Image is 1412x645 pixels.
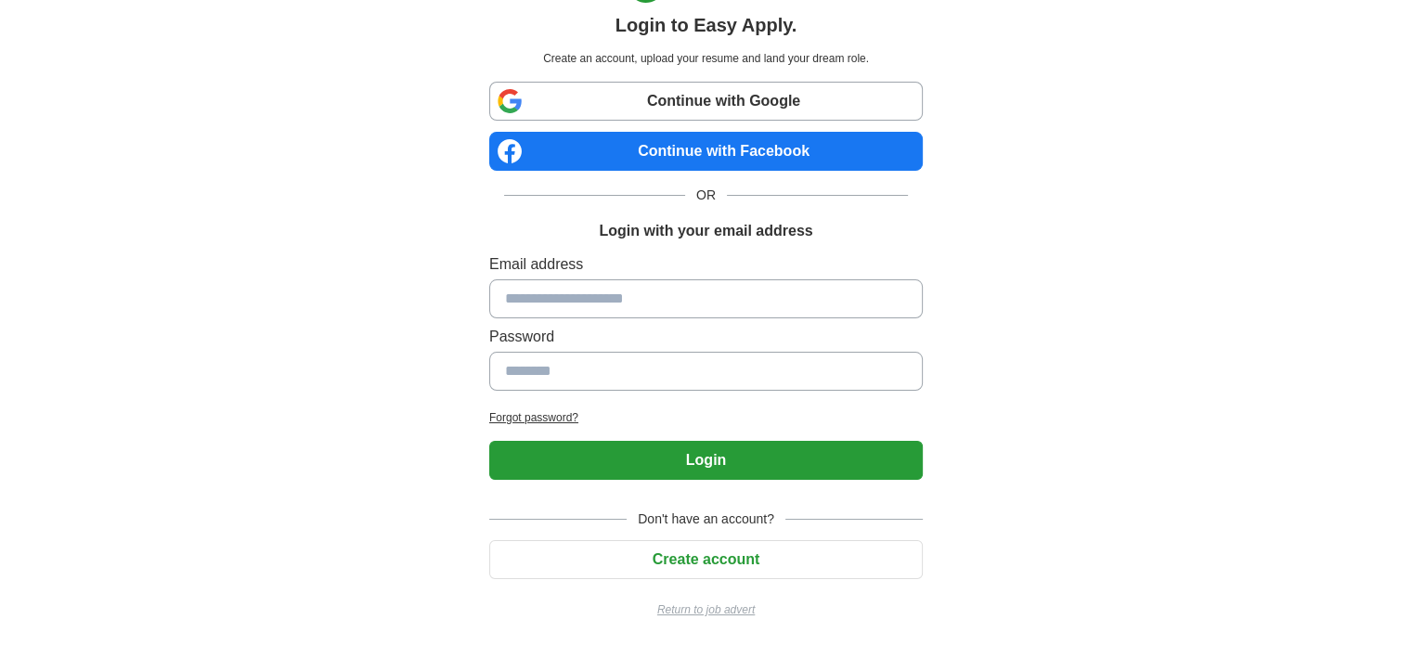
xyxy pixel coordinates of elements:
a: Create account [489,551,923,567]
p: Create an account, upload your resume and land your dream role. [493,50,919,67]
label: Password [489,326,923,348]
a: Forgot password? [489,409,923,426]
a: Continue with Google [489,82,923,121]
h1: Login to Easy Apply. [615,11,797,39]
button: Create account [489,540,923,579]
h1: Login with your email address [599,220,812,242]
span: OR [685,186,727,205]
a: Continue with Facebook [489,132,923,171]
a: Return to job advert [489,601,923,618]
span: Don't have an account? [627,510,785,529]
button: Login [489,441,923,480]
label: Email address [489,253,923,276]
